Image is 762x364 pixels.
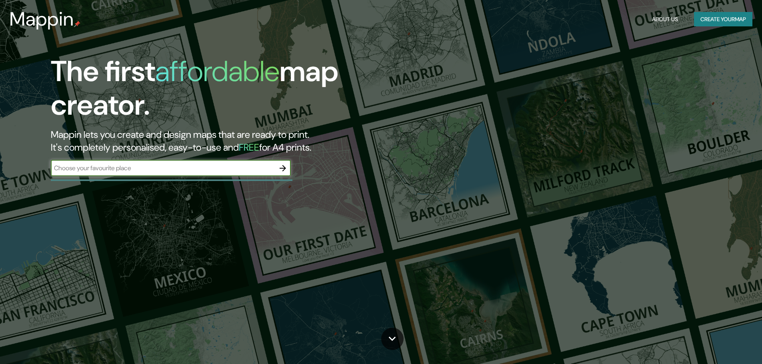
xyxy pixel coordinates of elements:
[51,128,432,154] h2: Mappin lets you create and design maps that are ready to print. It's completely personalised, eas...
[51,163,275,173] input: Choose your favourite place
[694,12,752,27] button: Create yourmap
[239,141,259,153] h5: FREE
[10,8,74,30] h3: Mappin
[155,53,280,90] h1: affordable
[74,21,80,27] img: mappin-pin
[51,55,432,128] h1: The first map creator.
[649,12,681,27] button: About Us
